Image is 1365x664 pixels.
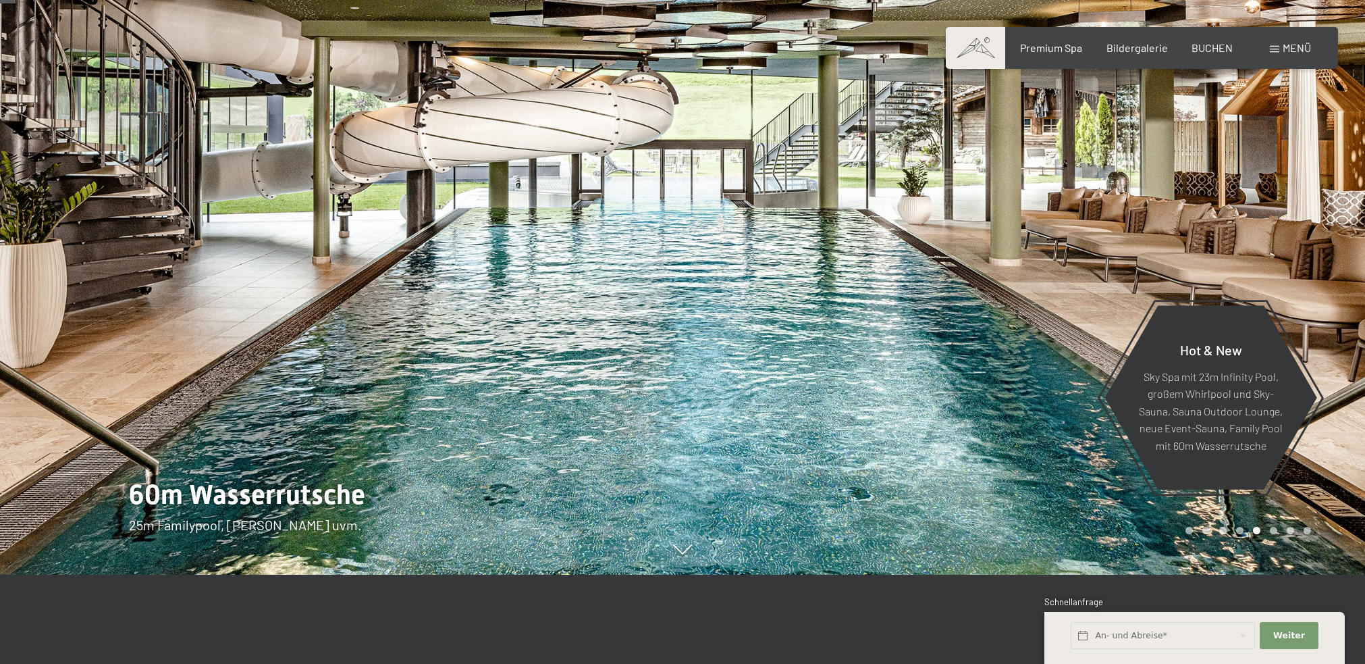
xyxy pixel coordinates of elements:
[1260,622,1318,650] button: Weiter
[1304,527,1311,534] div: Carousel Page 8
[1192,41,1233,54] a: BUCHEN
[1185,527,1193,534] div: Carousel Page 1
[1202,527,1210,534] div: Carousel Page 2
[1106,41,1168,54] a: Bildergalerie
[1236,527,1243,534] div: Carousel Page 4
[1273,630,1305,642] span: Weiter
[1181,527,1311,534] div: Carousel Pagination
[1044,596,1103,607] span: Schnellanfrage
[1287,527,1294,534] div: Carousel Page 7
[1253,527,1260,534] div: Carousel Page 5 (Current Slide)
[1104,305,1318,490] a: Hot & New Sky Spa mit 23m Infinity Pool, großem Whirlpool und Sky-Sauna, Sauna Outdoor Lounge, ne...
[1020,41,1082,54] a: Premium Spa
[1283,41,1311,54] span: Menü
[1180,341,1242,357] span: Hot & New
[1270,527,1277,534] div: Carousel Page 6
[1137,367,1284,454] p: Sky Spa mit 23m Infinity Pool, großem Whirlpool und Sky-Sauna, Sauna Outdoor Lounge, neue Event-S...
[1219,527,1227,534] div: Carousel Page 3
